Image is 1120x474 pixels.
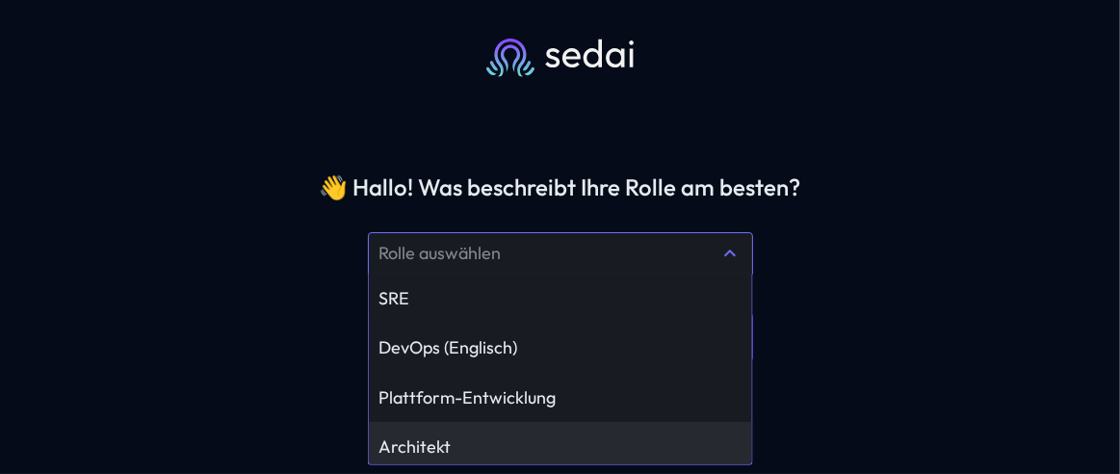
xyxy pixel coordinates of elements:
div: Plattform-Entwicklung [378,386,742,408]
div: Architekt [378,435,742,458]
div: DevOps (Englisch) [378,336,742,358]
div: SRE [378,287,742,309]
div: 👋 Hallo! Was beschreibt Ihre Rolle am besten? [320,173,801,201]
div: Rolle auswählen [379,242,718,264]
